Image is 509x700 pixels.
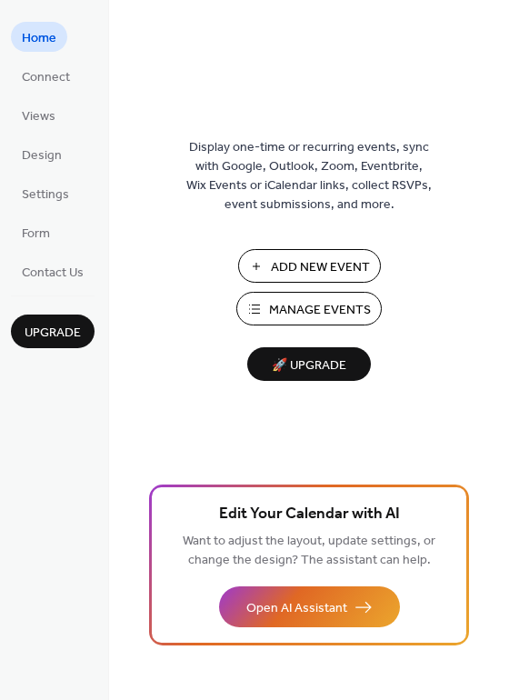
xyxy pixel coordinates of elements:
[11,256,95,286] a: Contact Us
[22,107,55,126] span: Views
[22,264,84,283] span: Contact Us
[11,139,73,169] a: Design
[11,217,61,247] a: Form
[219,586,400,627] button: Open AI Assistant
[271,258,370,277] span: Add New Event
[238,249,381,283] button: Add New Event
[22,225,50,244] span: Form
[183,529,435,573] span: Want to adjust the layout, update settings, or change the design? The assistant can help.
[22,29,56,48] span: Home
[25,324,81,343] span: Upgrade
[186,138,432,215] span: Display one-time or recurring events, sync with Google, Outlook, Zoom, Eventbrite, Wix Events or ...
[246,599,347,618] span: Open AI Assistant
[22,185,69,205] span: Settings
[11,100,66,130] a: Views
[22,146,62,165] span: Design
[22,68,70,87] span: Connect
[11,22,67,52] a: Home
[247,347,371,381] button: 🚀 Upgrade
[11,178,80,208] a: Settings
[236,292,382,325] button: Manage Events
[269,301,371,320] span: Manage Events
[258,354,360,378] span: 🚀 Upgrade
[11,61,81,91] a: Connect
[219,502,400,527] span: Edit Your Calendar with AI
[11,315,95,348] button: Upgrade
